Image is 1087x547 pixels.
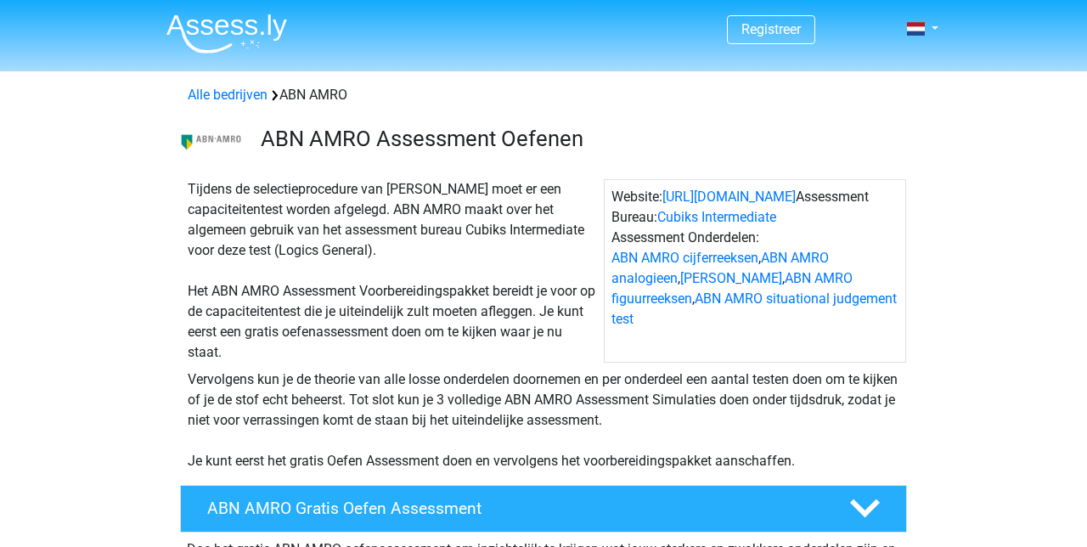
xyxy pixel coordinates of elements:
img: Assessly [166,14,287,54]
a: Alle bedrijven [188,87,268,103]
a: Registreer [741,21,801,37]
a: ABN AMRO figuurreeksen [611,270,853,307]
a: ABN AMRO analogieen [611,250,829,286]
a: [PERSON_NAME] [680,270,782,286]
div: Website: Assessment Bureau: Assessment Onderdelen: , , , , [604,179,906,363]
div: ABN AMRO [181,85,906,105]
a: ABN AMRO cijferreeksen [611,250,758,266]
h4: ABN AMRO Gratis Oefen Assessment [207,499,822,518]
a: ABN AMRO situational judgement test [611,290,897,327]
h3: ABN AMRO Assessment Oefenen [261,126,893,152]
a: ABN AMRO Gratis Oefen Assessment [173,485,914,533]
a: Cubiks Intermediate [657,209,776,225]
div: Vervolgens kun je de theorie van alle losse onderdelen doornemen en per onderdeel een aantal test... [181,369,906,471]
a: [URL][DOMAIN_NAME] [662,189,796,205]
div: Tijdens de selectieprocedure van [PERSON_NAME] moet er een capaciteitentest worden afgelegd. ABN ... [181,179,604,363]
